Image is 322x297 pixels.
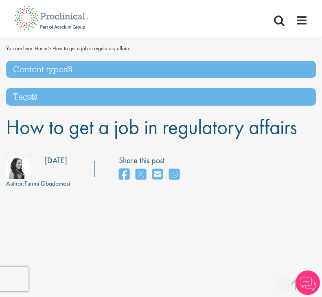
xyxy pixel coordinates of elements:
label: Share this post [119,155,184,166]
a: share on whats app [169,166,180,184]
div: [DATE] [45,155,67,166]
a: share on email [152,166,163,184]
span: How to get a job in regulatory affairs [6,114,297,140]
span: You are here: [6,45,33,52]
img: Chatbot [296,270,320,295]
img: 383e1147-3b0e-4ab7-6ae9-08d7f17c413d [6,155,31,179]
h3: Tags [6,88,316,106]
div: Funmi Gbadamosi [6,179,70,188]
h3: Content types [6,61,316,78]
a: share on twitter [136,166,146,184]
a: share on facebook [119,166,129,184]
span: Author: [6,179,24,188]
